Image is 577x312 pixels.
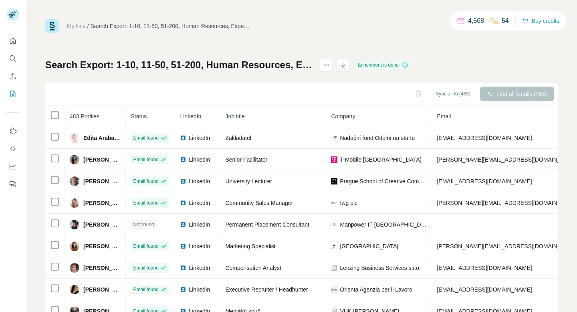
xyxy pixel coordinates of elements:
[70,285,79,294] img: Avatar
[180,156,186,163] img: LinkedIn logo
[133,264,158,271] span: Email found
[225,135,251,141] span: Zakladatel
[189,199,210,207] span: LinkedIn
[522,15,559,26] button: Buy credits
[189,134,210,142] span: LinkedIn
[70,263,79,273] img: Avatar
[83,177,121,185] span: [PERSON_NAME]
[133,243,158,250] span: Email found
[83,264,121,272] span: [PERSON_NAME]
[83,156,121,164] span: [PERSON_NAME]
[6,69,19,83] button: Enrich CSV
[331,136,337,140] img: company-logo
[6,177,19,191] button: Feedback
[6,51,19,66] button: Search
[131,113,147,120] span: Status
[189,264,210,272] span: LinkedIn
[189,242,210,250] span: LinkedIn
[225,113,244,120] span: Job title
[133,286,158,293] span: Email found
[225,156,267,163] span: Senior Facilitator
[180,200,186,206] img: LinkedIn logo
[180,243,186,249] img: LinkedIn logo
[180,265,186,271] img: LinkedIn logo
[133,156,158,163] span: Email found
[180,286,186,293] img: LinkedIn logo
[340,242,398,250] span: [GEOGRAPHIC_DATA]
[331,156,337,163] img: company-logo
[437,265,532,271] span: [EMAIL_ADDRESS][DOMAIN_NAME]
[83,286,121,294] span: [PERSON_NAME]
[180,113,201,120] span: LinkedIn
[340,156,421,164] span: T-Mobile [GEOGRAPHIC_DATA]
[70,133,79,143] img: Avatar
[189,156,210,164] span: LinkedIn
[340,286,412,294] span: Orienta Agenzia per il Lavoro
[502,16,509,26] p: 54
[436,90,470,97] span: Sync all to (483)
[340,221,427,229] span: Manpower IT [GEOGRAPHIC_DATA]
[133,134,158,142] span: Email found
[180,221,186,228] img: LinkedIn logo
[340,199,357,207] span: Iwg plc
[225,178,272,184] span: University Lecturer
[45,19,59,33] img: Surfe Logo
[437,286,532,293] span: [EMAIL_ADDRESS][DOMAIN_NAME]
[225,200,293,206] span: Community Sales Manager
[189,286,210,294] span: LinkedIn
[437,135,532,141] span: [EMAIL_ADDRESS][DOMAIN_NAME]
[70,220,79,229] img: Avatar
[83,134,121,142] span: Edita Arabaszová
[331,200,337,206] img: company-logo
[468,16,484,26] p: 4,568
[70,241,79,251] img: Avatar
[437,113,451,120] span: Email
[133,199,158,207] span: Email found
[320,59,333,71] button: actions
[225,286,308,293] span: Executive Recruiter / Headhunter
[67,23,86,29] a: My lists
[355,60,411,70] div: Enrichment is done
[340,177,427,185] span: Prague School of Creative Communication
[6,159,19,174] button: Dashboard
[83,221,121,229] span: [PERSON_NAME]
[437,178,532,184] span: [EMAIL_ADDRESS][DOMAIN_NAME]
[340,134,415,142] span: Nadační fond Odolní na startu
[70,155,79,164] img: Avatar
[180,135,186,141] img: LinkedIn logo
[225,221,309,228] span: Permanent Placement Consultant
[83,242,121,250] span: [PERSON_NAME]
[133,221,154,228] span: Not found
[6,124,19,138] button: Use Surfe on LinkedIn
[340,264,421,272] span: Lenzing Business Services s.r.o.
[133,178,158,185] span: Email found
[331,178,337,184] img: company-logo
[70,113,99,120] span: 483 Profiles
[6,87,19,101] button: My lists
[180,178,186,184] img: LinkedIn logo
[225,265,281,271] span: Compensation Analyst
[189,221,210,229] span: LinkedIn
[45,59,313,71] h1: Search Export: 1-10, 11-50, 51-200, Human Resources, Experienced Manager, Director, Owner / Partn...
[331,113,355,120] span: Company
[91,22,251,30] div: Search Export: 1-10, 11-50, 51-200, Human Resources, Experienced Manager, Director, Owner / Partn...
[430,88,476,100] button: Sync all to (483)
[331,243,337,249] img: company-logo
[189,177,210,185] span: LinkedIn
[87,22,89,30] li: /
[70,176,79,186] img: Avatar
[6,34,19,48] button: Quick start
[331,286,337,293] img: company-logo
[70,198,79,208] img: Avatar
[331,221,337,228] img: company-logo
[6,142,19,156] button: Use Surfe API
[225,243,275,249] span: Marketing Specialist
[83,199,121,207] span: [PERSON_NAME]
